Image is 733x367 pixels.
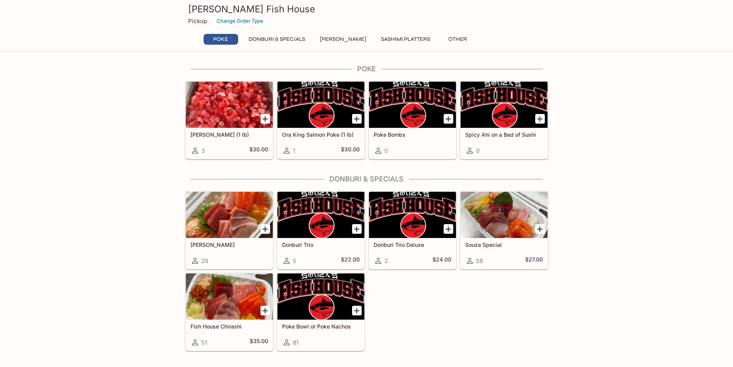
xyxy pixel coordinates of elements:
span: 81 [293,339,299,346]
h5: Fish House Chirashi [190,323,268,330]
h5: Donburi Trio [282,241,360,248]
h4: Poke [185,65,548,73]
button: Add Souza Special [535,224,545,234]
span: 1 [293,147,295,154]
a: Spicy Ahi on a Bed of Sushi0 [460,81,548,159]
p: Pickup [188,17,207,25]
h5: $35.00 [250,338,268,347]
button: Add Poke Bowl or Poke Nachos [352,306,362,315]
button: Poke [204,34,238,45]
button: Change Order Type [213,15,267,27]
div: Poke Bombs [369,82,456,128]
h5: Souza Special [465,241,543,248]
h5: $27.00 [525,256,543,265]
div: Donburi Trio Deluxe [369,192,456,238]
span: 58 [476,257,483,265]
h5: $30.00 [341,146,360,155]
a: [PERSON_NAME]29 [185,191,273,269]
a: Fish House Chirashi51$35.00 [185,273,273,351]
div: Spicy Ahi on a Bed of Sushi [461,82,548,128]
a: [PERSON_NAME] (1 lb)3$30.00 [185,81,273,159]
button: Donburi & Specials [244,34,309,45]
span: 2 [384,257,388,265]
span: 29 [201,257,208,265]
button: [PERSON_NAME] [316,34,371,45]
h3: [PERSON_NAME] Fish House [188,3,545,15]
h5: Spicy Ahi on a Bed of Sushi [465,131,543,138]
div: Fish House Chirashi [186,273,273,320]
button: Add Ahi Poke (1 lb) [260,114,270,124]
div: Poke Bowl or Poke Nachos [277,273,364,320]
button: Add Ora King Salmon Poke (1 lb) [352,114,362,124]
h5: Poke Bowl or Poke Nachos [282,323,360,330]
div: Sashimi Donburis [186,192,273,238]
span: 3 [201,147,205,154]
button: Add Fish House Chirashi [260,306,270,315]
button: Add Donburi Trio [352,224,362,234]
a: Donburi Trio Deluxe2$24.00 [369,191,456,269]
h4: Donburi & Specials [185,175,548,183]
h5: [PERSON_NAME] [190,241,268,248]
button: Other [441,34,475,45]
h5: $30.00 [249,146,268,155]
h5: $24.00 [432,256,451,265]
h5: Donburi Trio Deluxe [374,241,451,248]
span: 5 [293,257,296,265]
a: Souza Special58$27.00 [460,191,548,269]
button: Add Spicy Ahi on a Bed of Sushi [535,114,545,124]
h5: [PERSON_NAME] (1 lb) [190,131,268,138]
button: Add Donburi Trio Deluxe [444,224,453,234]
span: 51 [201,339,207,346]
h5: $22.00 [341,256,360,265]
button: Sashimi Platters [377,34,434,45]
h5: Poke Bombs [374,131,451,138]
div: Donburi Trio [277,192,364,238]
a: Donburi Trio5$22.00 [277,191,365,269]
a: Ora King Salmon Poke (1 lb)1$30.00 [277,81,365,159]
a: Poke Bowl or Poke Nachos81 [277,273,365,351]
div: Souza Special [461,192,548,238]
a: Poke Bombs0 [369,81,456,159]
h5: Ora King Salmon Poke (1 lb) [282,131,360,138]
span: 0 [476,147,479,154]
button: Add Sashimi Donburis [260,224,270,234]
div: Ora King Salmon Poke (1 lb) [277,82,364,128]
button: Add Poke Bombs [444,114,453,124]
div: Ahi Poke (1 lb) [186,82,273,128]
span: 0 [384,147,388,154]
